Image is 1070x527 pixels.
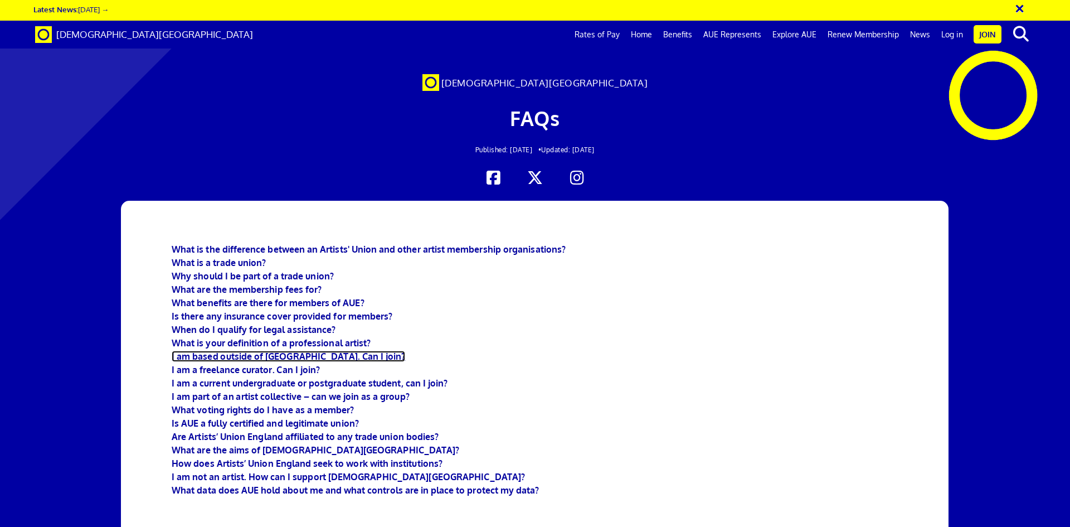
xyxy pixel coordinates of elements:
[33,4,78,14] strong: Latest News:
[475,146,542,154] span: Published: [DATE] •
[172,270,334,282] a: Why should I be part of a trade union?
[172,418,359,429] a: Is AUE a fully certified and legitimate union?
[172,364,320,375] a: I am a freelance curator. Can I join?
[172,485,539,496] a: What data does AUE hold about me and what controls are in place to protect my data?
[172,284,322,295] a: What are the membership fees for?
[172,257,266,268] a: What is a trade union?
[205,146,865,153] h2: Updated: [DATE]
[441,77,648,89] span: [DEMOGRAPHIC_DATA][GEOGRAPHIC_DATA]
[172,351,405,362] a: I am based outside of [GEOGRAPHIC_DATA]. Can I join?
[172,297,364,308] a: What benefits are there for members of AUE?
[172,391,410,402] a: I am part of an artist collective – can we join as a group?
[172,431,439,442] a: Are Artists’ Union England affiliated to any trade union bodies?
[172,378,448,389] a: I am a current undergraduate or postgraduate student, can I join?
[1004,22,1038,46] button: search
[904,21,936,49] a: News
[33,4,109,14] a: Latest News:[DATE] →
[510,105,560,130] span: FAQs
[822,21,904,49] a: Renew Membership
[569,21,625,49] a: Rates of Pay
[172,471,525,482] a: I am not an artist. How can I support [DEMOGRAPHIC_DATA][GEOGRAPHIC_DATA]?
[658,21,698,49] a: Benefits
[172,444,459,456] a: What are the aims of [DEMOGRAPHIC_DATA][GEOGRAPHIC_DATA]?
[172,458,442,469] a: How does Artists’ Union England seek to work with institutions?
[172,311,392,322] a: Is there any insurance cover provided for members?
[767,21,822,49] a: Explore AUE
[936,21,969,49] a: Log in
[172,404,354,415] a: What voting rights do I have as a member?
[172,324,335,335] a: When do I qualify for legal assistance?
[172,337,371,349] a: What is your definition of a professional artist?
[56,28,253,40] span: [DEMOGRAPHIC_DATA][GEOGRAPHIC_DATA]
[974,25,1001,43] a: Join
[27,21,261,49] a: Brand [DEMOGRAPHIC_DATA][GEOGRAPHIC_DATA]
[625,21,658,49] a: Home
[172,244,566,255] a: What is the difference between an Artists' Union and other artist membership organisations?
[698,21,767,49] a: AUE Represents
